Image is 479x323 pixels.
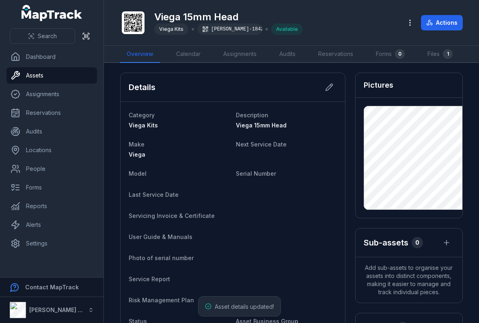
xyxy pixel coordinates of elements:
[129,151,145,158] span: Viega
[197,24,262,35] div: [PERSON_NAME]-1842
[25,284,79,291] strong: Contact MapTrack
[421,15,463,30] button: Actions
[170,46,207,63] a: Calendar
[129,297,194,304] span: Risk Management Plan
[129,233,192,240] span: User Guide & Manuals
[6,217,97,233] a: Alerts
[10,28,75,44] button: Search
[356,257,462,303] span: Add sub-assets to organise your assets into distinct components, making it easier to manage and t...
[236,122,287,129] span: Viega 15mm Head
[129,170,147,177] span: Model
[6,161,97,177] a: People
[364,237,408,248] h2: Sub-assets
[6,86,97,102] a: Assignments
[312,46,360,63] a: Reservations
[395,49,405,59] div: 0
[129,122,158,129] span: Viega Kits
[129,254,194,261] span: Photo of serial number
[6,235,97,252] a: Settings
[412,237,423,248] div: 0
[369,46,411,63] a: Forms0
[6,198,97,214] a: Reports
[129,112,155,118] span: Category
[129,82,155,93] h2: Details
[421,46,459,63] a: Files1
[154,11,303,24] h1: Viega 15mm Head
[22,5,82,21] a: MapTrack
[129,276,170,282] span: Service Report
[6,179,97,196] a: Forms
[217,46,263,63] a: Assignments
[273,46,302,63] a: Audits
[38,32,57,40] span: Search
[6,123,97,140] a: Audits
[443,49,453,59] div: 1
[215,303,274,310] span: Asset details updated!
[159,26,183,32] span: Viega Kits
[129,212,215,219] span: Servicing Invoice & Certificate
[271,24,303,35] div: Available
[129,191,179,198] span: Last Service Date
[6,105,97,121] a: Reservations
[6,49,97,65] a: Dashboard
[236,141,287,148] span: Next Service Date
[6,67,97,84] a: Assets
[29,306,86,313] strong: [PERSON_NAME] Air
[236,112,268,118] span: Description
[6,142,97,158] a: Locations
[129,141,145,148] span: Make
[120,46,160,63] a: Overview
[364,80,393,91] h3: Pictures
[236,170,276,177] span: Serial Number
